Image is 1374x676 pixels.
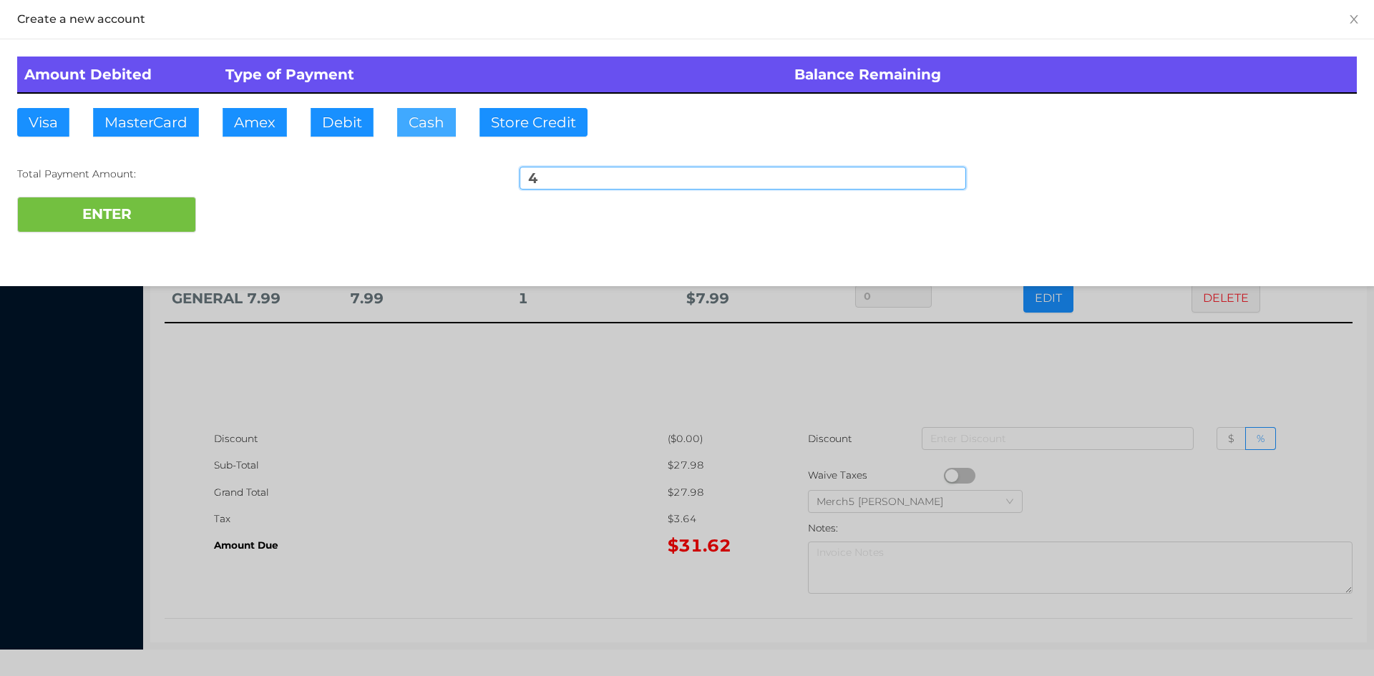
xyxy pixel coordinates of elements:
div: Total Payment Amount: [17,167,464,182]
button: MasterCard [93,108,199,137]
button: Cash [397,108,456,137]
div: Create a new account [17,11,1357,27]
button: Visa [17,108,69,137]
th: Amount Debited [17,57,218,93]
th: Type of Payment [218,57,788,93]
i: icon: close [1348,14,1360,25]
button: Debit [311,108,374,137]
button: Amex [223,108,287,137]
button: ENTER [17,197,196,232]
button: Store Credit [479,108,588,137]
th: Balance Remaining [787,57,1357,93]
